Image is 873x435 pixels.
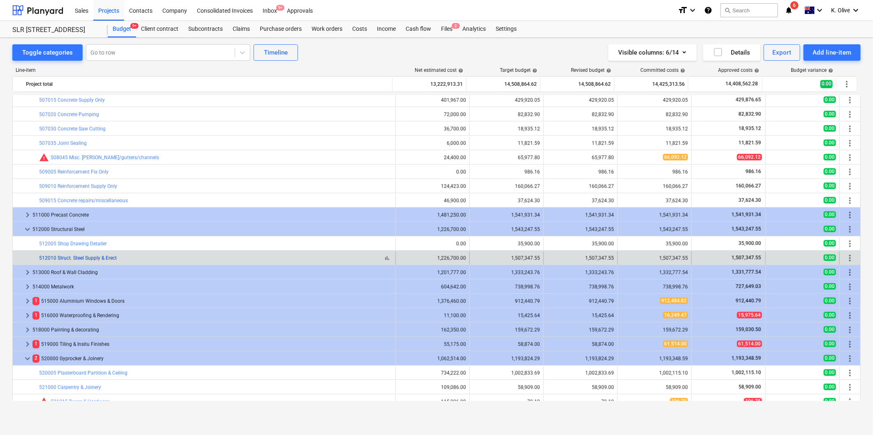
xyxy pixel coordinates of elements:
[473,255,540,261] div: 1,507,347.55
[547,341,614,347] div: 58,874.00
[824,312,836,318] span: 0.00
[713,47,751,58] div: Details
[744,398,762,405] span: 196.75
[32,208,392,222] div: 511000 Precast Concrete
[845,210,855,220] span: More actions
[660,298,688,304] span: 912,484.82
[23,282,32,292] span: keyboard_arrow_right
[845,253,855,263] span: More actions
[845,382,855,392] span: More actions
[23,296,32,306] span: keyboard_arrow_right
[39,183,117,189] a: 509010 Reinforcement Supply Only
[824,125,836,132] span: 0.00
[827,68,833,73] span: help
[396,78,463,91] div: 13,222,913.31
[737,341,762,347] span: 61,514.00
[547,370,614,376] div: 1,002,833.69
[731,255,762,261] span: 1,507,347.55
[32,223,392,236] div: 512000 Structural Steel
[307,21,347,37] a: Work orders
[32,297,39,305] span: 1
[731,212,762,217] span: 1,541,931.34
[824,341,836,347] span: 0.00
[824,384,836,390] span: 0.00
[845,196,855,206] span: More actions
[254,44,298,61] button: Timeline
[473,169,540,175] div: 986.16
[824,183,836,189] span: 0.00
[547,298,614,304] div: 912,440.79
[735,298,762,304] span: 912,440.79
[531,68,537,73] span: help
[399,327,466,333] div: 162,350.00
[473,212,540,218] div: 1,541,931.34
[22,47,73,58] div: Toggle categories
[547,227,614,232] div: 1,543,247.55
[824,369,836,376] span: 0.00
[39,198,128,204] a: 509015 Concrete repairs/miscellaneous
[32,295,392,308] div: 515000 Aluminium Windows & Doors
[547,155,614,160] div: 65,977.80
[399,140,466,146] div: 6,000.00
[824,140,836,146] span: 0.00
[32,338,392,351] div: 519000 Tiling & Insitu Finishes
[845,153,855,163] span: More actions
[845,95,855,105] span: More actions
[473,198,540,204] div: 37,624.30
[32,323,392,337] div: 518000 Painting & decorating
[183,21,228,37] a: Subcontracts
[845,268,855,277] span: More actions
[473,112,540,117] div: 82,832.90
[436,21,457,37] div: Files
[824,197,836,204] span: 0.00
[824,355,836,362] span: 0.00
[621,370,688,376] div: 1,002,115.10
[108,21,136,37] a: Budget9+
[571,67,611,73] div: Revised budget
[470,78,537,91] div: 14,508,864.62
[824,326,836,333] span: 0.00
[678,5,688,15] i: format_size
[401,21,436,37] a: Cash flow
[39,153,49,163] span: Committed costs exceed revised budget
[663,312,688,318] span: 16,249.47
[738,140,762,146] span: 11,821.59
[547,255,614,261] div: 1,507,347.55
[547,327,614,333] div: 159,672.29
[23,268,32,277] span: keyboard_arrow_right
[473,183,540,189] div: 160,066.27
[731,355,762,361] span: 1,193,348.59
[547,356,614,362] div: 1,193,824.29
[621,140,688,146] div: 11,821.59
[735,284,762,289] span: 727,649.03
[12,67,393,73] div: Line-item
[399,169,466,175] div: 0.00
[276,5,284,11] span: 9+
[621,97,688,103] div: 429,920.05
[399,255,466,261] div: 1,226,700.00
[845,282,855,292] span: More actions
[738,197,762,203] span: 37,624.30
[473,399,540,405] div: 79.10
[457,68,463,73] span: help
[547,313,614,318] div: 15,425.64
[39,140,87,146] a: 507035 Joint Sealing
[547,212,614,218] div: 1,541,931.34
[26,78,389,91] div: Project total
[621,385,688,390] div: 58,909.00
[813,47,852,58] div: Add line-item
[621,284,688,290] div: 738,998.76
[547,169,614,175] div: 986.16
[663,154,688,160] span: 66,092.12
[32,311,39,319] span: 1
[621,126,688,132] div: 18,935.12
[228,21,255,37] a: Claims
[51,399,109,405] a: 521015 Doors & Hardware
[32,266,392,279] div: 513000 Roof & Wall Cladding
[473,284,540,290] div: 738,998.76
[547,270,614,275] div: 1,333,243.76
[39,126,106,132] a: 507030 Concrete Saw Cutting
